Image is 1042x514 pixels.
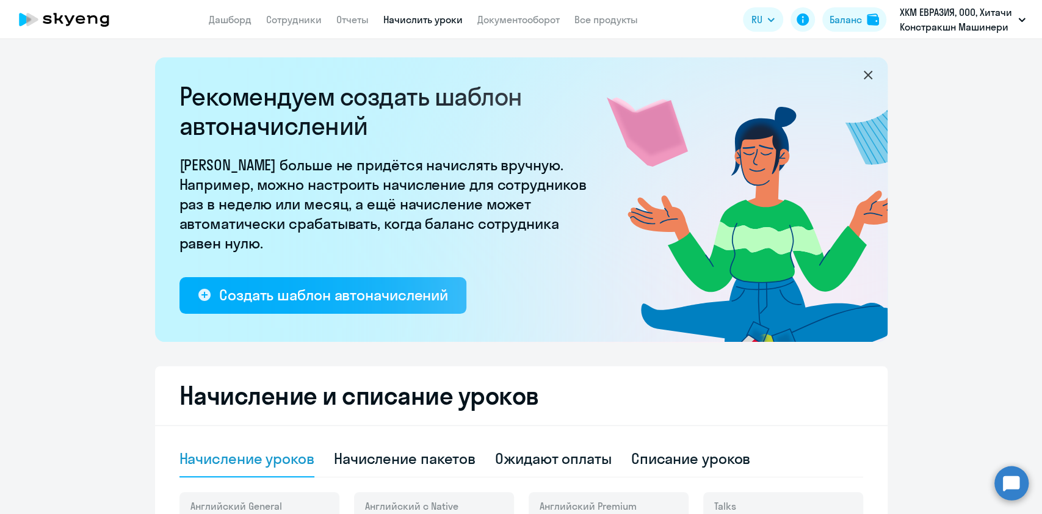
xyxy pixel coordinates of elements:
a: Документооборот [477,13,560,26]
a: Сотрудники [266,13,322,26]
span: Английский с Native [365,499,458,513]
p: [PERSON_NAME] больше не придётся начислять вручную. Например, можно настроить начисление для сотр... [179,155,595,253]
a: Все продукты [574,13,638,26]
a: Начислить уроки [383,13,463,26]
span: Английский Premium [540,499,637,513]
img: balance [867,13,879,26]
a: Отчеты [336,13,369,26]
div: Баланс [830,12,862,27]
div: Начисление уроков [179,449,314,468]
div: Создать шаблон автоначислений [219,285,448,305]
h2: Начисление и списание уроков [179,381,863,410]
p: ХКМ ЕВРАЗИЯ, ООО, Хитачи Констракшн Машинери Евразия [900,5,1013,34]
span: RU [751,12,762,27]
button: ХКМ ЕВРАЗИЯ, ООО, Хитачи Констракшн Машинери Евразия [894,5,1032,34]
span: Talks [714,499,736,513]
button: Создать шаблон автоначислений [179,277,466,314]
span: Английский General [190,499,282,513]
div: Списание уроков [631,449,751,468]
div: Начисление пакетов [334,449,476,468]
div: Ожидают оплаты [495,449,612,468]
h2: Рекомендуем создать шаблон автоначислений [179,82,595,140]
button: RU [743,7,783,32]
a: Дашборд [209,13,251,26]
button: Балансbalance [822,7,886,32]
